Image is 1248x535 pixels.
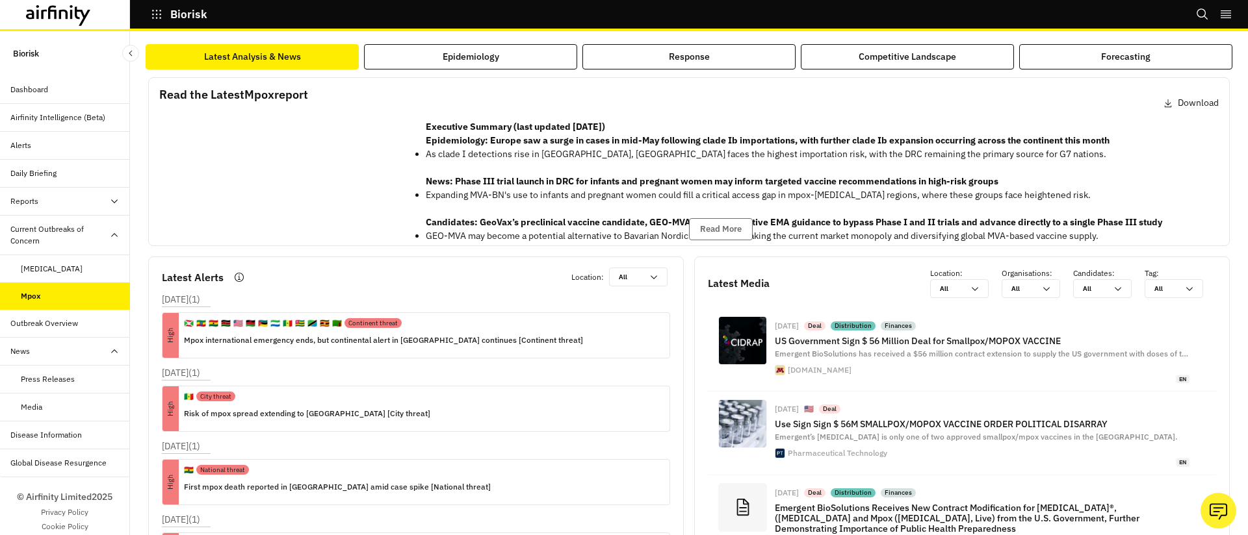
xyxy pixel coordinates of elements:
[233,317,243,329] p: 🇱🇷
[159,224,400,240] p: Click on the image to open the report
[885,321,912,330] p: Finances
[823,404,837,414] p: Deal
[804,404,814,415] p: 🇺🇸
[1176,458,1189,467] span: en
[10,457,107,469] div: Global Disease Resurgence
[426,175,998,187] strong: News: Phase III trial launch in DRC for infants and pregnant women may inform targeted vaccine re...
[10,168,57,179] div: Daily Briefing
[200,392,231,401] p: City threat
[426,188,1162,202] p: Expanding MVA-BN's use to infants and pregnant women could fill a critical access gap in mpox-[ME...
[1002,267,1073,279] p: Organisations :
[42,521,88,532] a: Cookie Policy
[775,405,799,413] div: [DATE]
[162,366,200,380] p: [DATE] ( 1 )
[283,317,292,329] p: 🇸🇳
[332,317,342,329] p: 🇿🇲
[426,216,1162,228] strong: Candidates: GeoVax’s preclinical vaccine candidate, GEO-MVA, receives positive EMA guidance to by...
[122,45,139,62] button: Close Sidebar
[162,513,200,527] p: [DATE] ( 1 )
[719,400,766,447] img: shutterstock_488556421.jpg
[10,195,38,207] div: Reports
[1145,267,1216,279] p: Tag :
[41,506,88,518] a: Privacy Policy
[775,366,785,375] img: favicon.ico
[221,317,231,329] p: 🇰🇪
[1073,267,1145,279] p: Candidates :
[184,464,194,476] p: 🇬🇭
[10,140,31,151] div: Alerts
[148,401,193,417] p: High
[775,419,1189,429] p: Use Sign Sign $ 56M SMALLPOX/MOPOX VACCINE ORDER POLITICAL DISARRAY
[21,290,41,302] div: Mpox
[320,317,330,329] p: 🇺🇬
[10,345,30,357] div: News
[1196,3,1209,25] button: Search
[708,308,1216,392] a: [DATE]DealDistributionFinancesUS Government Sign $ 56 Million Deal for Smallpox/MOPOX VACCINEEmer...
[307,317,317,329] p: 🇹🇿
[13,42,39,66] p: Biorisk
[196,317,206,329] p: 🇪🇹
[571,271,604,283] p: Location :
[835,488,872,497] p: Distribution
[1201,493,1236,529] button: Ask our analysts
[348,318,398,328] p: Continent threat
[885,488,912,497] p: Finances
[10,112,105,123] div: Airfinity Intelligence (Beta)
[859,50,956,64] div: Competitive Landscape
[443,50,499,64] div: Epidemiology
[426,134,1110,146] strong: Epidemiology: Europe saw a surge in cases in mid-May following clade Ib importations, with furthe...
[184,391,194,403] p: 🇸🇳
[21,263,83,275] div: [MEDICAL_DATA]
[602,121,605,132] strong: )
[184,317,194,329] p: 🇧🇮
[10,84,48,95] div: Dashboard
[669,50,710,64] div: Response
[426,229,1162,243] p: GEO-MVA may become a potential alternative to Bavarian Nordic’s MVA-BN, breaking the current mark...
[1176,375,1189,384] span: en
[1101,50,1150,64] div: Forecasting
[10,223,109,247] div: Current Outbreaks of Concern
[775,349,1188,358] span: Emergent BioSolutions has received a $56 million contract extension to supply the US government w...
[775,503,1189,534] p: Emergent BioSolutions Receives New Contract Modification for [MEDICAL_DATA]®, ([MEDICAL_DATA] and...
[159,86,308,103] p: Read the Latest Mpox report
[426,121,602,132] strong: Executive Summary (last updated [DATE]
[209,317,218,329] p: 🇬🇭
[162,293,200,306] p: [DATE] ( 1 )
[775,336,1189,346] p: US Government Sign $ 56 Million Deal for Smallpox/MOPOX VACCINE
[930,267,1002,279] p: Location :
[21,401,42,413] div: Media
[162,269,224,285] p: Latest Alerts
[148,327,193,343] p: High
[788,449,887,457] div: Pharmaceutical Technology
[808,321,822,330] p: Deal
[835,321,872,330] p: Distribution
[775,432,1177,442] span: Emergent’s [MEDICAL_DATA] is only one of two approved smallpox/mpox vaccines in the [GEOGRAPHIC_D...
[200,465,245,475] p: National threat
[170,8,207,20] p: Biorisk
[151,3,207,25] button: Biorisk
[775,489,799,497] div: [DATE]
[258,317,268,329] p: 🇲🇿
[246,317,255,329] p: 🇲🇼
[10,429,82,441] div: Disease Information
[808,488,822,497] p: Deal
[184,480,491,494] p: First mpox death reported in [GEOGRAPHIC_DATA] amid case spike [National threat]
[148,474,193,490] p: High
[775,449,785,458] img: cropped-Pharmaceutical-Technology-Favicon-300x300.png
[295,317,305,329] p: 🇹🇬
[184,406,430,421] p: Risk of mpox spread extending to [GEOGRAPHIC_DATA] [City threat]
[184,333,583,347] p: Mpox international emergency ends, but continental alert in [GEOGRAPHIC_DATA] continues [Continen...
[21,373,75,385] div: Press Releases
[689,218,753,240] button: Read More
[788,366,851,374] div: [DOMAIN_NAME]
[204,50,301,64] div: Latest Analysis & News
[719,317,766,364] img: cidrap-og-image.jpg
[708,275,770,291] p: Latest Media
[162,440,200,453] p: [DATE] ( 1 )
[270,317,280,329] p: 🇸🇱
[708,392,1216,475] a: [DATE]🇺🇸DealUse Sign Sign $ 56M SMALLPOX/MOPOX VACCINE ORDER POLITICAL DISARRAYEmergent’s [MEDICA...
[10,317,78,329] div: Outbreak Overview
[17,490,112,504] p: © Airfinity Limited 2025
[1178,96,1219,110] p: Download
[426,147,1162,161] p: As clade I detections rise in [GEOGRAPHIC_DATA], [GEOGRAPHIC_DATA] faces the highest importation ...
